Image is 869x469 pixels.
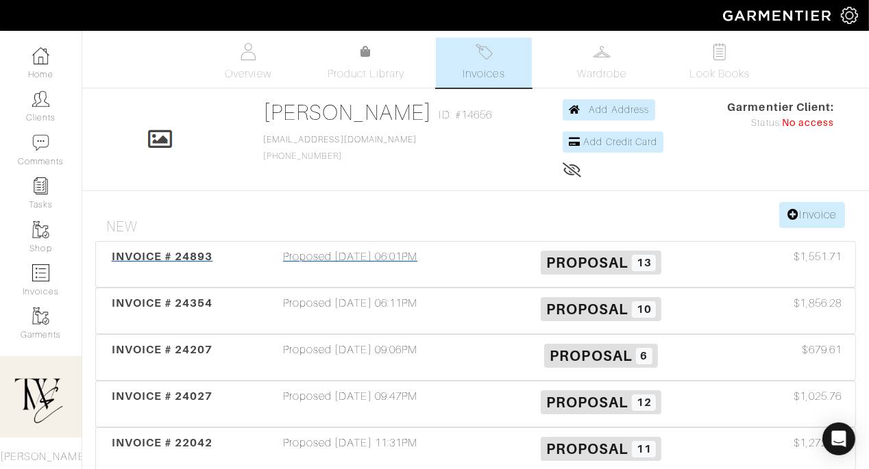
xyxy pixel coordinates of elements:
[563,99,655,121] a: Add Address
[32,177,49,194] img: reminder-icon-8004d30b9f0a5d33ae49ab947aed9ed385cf756f9e5892f1edd6e32f2345188e.png
[32,307,49,325] img: garments-icon-b7da505a4dc4fd61783c78ac3ca0ef83fa9d6f193b1c9dc38574b1d14d53ca28.png
[550,347,632,364] span: Proposal
[727,116,834,131] div: Status:
[95,381,856,427] a: INVOICE # 24027 Proposed [DATE] 09:47PM Proposal 12 $1,025.76
[112,436,213,449] span: INVOICE # 22042
[95,288,856,334] a: INVOICE # 24354 Proposed [DATE] 06:11PM Proposal 10 $1,856.28
[711,43,729,60] img: todo-9ac3debb85659649dc8f770b8b6100bb5dab4b48dedcbae339e5042a72dfd3cc.svg
[563,131,663,153] a: Add Credit Card
[32,221,49,238] img: garments-icon-b7da505a4dc4fd61783c78ac3ca0ef83fa9d6f193b1c9dc38574b1d14d53ca28.png
[318,44,414,82] a: Product Library
[632,255,656,271] span: 13
[632,441,656,457] span: 11
[672,38,768,88] a: Look Books
[240,43,257,60] img: basicinfo-40fd8af6dae0f16599ec9e87c0ef1c0a1fdea2edbe929e3d69a839185d80c458.svg
[589,104,649,115] span: Add Address
[546,301,628,318] span: Proposal
[546,254,628,271] span: Proposal
[225,66,271,82] span: Overview
[225,342,476,373] div: Proposed [DATE] 09:06PM
[95,241,856,288] a: INVOICE # 24893 Proposed [DATE] 06:01PM Proposal 13 $1,551.71
[779,202,845,228] a: Invoice
[200,38,296,88] a: Overview
[112,390,213,403] span: INVOICE # 24027
[794,435,842,451] span: $1,272.65
[225,435,476,466] div: Proposed [DATE] 11:31PM
[112,343,213,356] span: INVOICE # 24207
[727,99,834,116] span: Garmentier Client:
[112,250,213,263] span: INVOICE # 24893
[593,43,611,60] img: wardrobe-487a4870c1b7c33e795ec22d11cfc2ed9d08956e64fb3008fe2437562e282088.svg
[32,90,49,107] img: clients-icon-6bae9207a08558b7cb47a8932f037763ab4055f8c8b6bfacd5dc20c3e0201464.png
[794,388,842,405] span: $1,025.76
[439,107,493,123] span: ID: #14656
[436,38,532,88] a: Invoices
[263,100,432,125] a: [PERSON_NAME]
[225,295,476,327] div: Proposed [DATE] 06:11PM
[632,301,656,318] span: 10
[546,394,628,411] span: Proposal
[32,134,49,151] img: comment-icon-a0a6a9ef722e966f86d9cbdc48e553b5cf19dbc54f86b18d962a5391bc8f6eb6.png
[263,135,417,144] a: [EMAIL_ADDRESS][DOMAIN_NAME]
[841,7,858,24] img: gear-icon-white-bd11855cb880d31180b6d7d6211b90ccbf57a29d726f0c71d8c61bd08dd39cc2.png
[106,218,856,236] h4: New
[583,136,657,147] span: Add Credit Card
[803,342,842,358] span: $679.61
[554,38,650,88] a: Wardrobe
[716,3,841,27] img: garmentier-logo-header-white-b43fb05a5012e4ada735d5af1a66efaba907eab6374d6393d1fbf88cb4ef424d.png
[632,394,656,411] span: 12
[546,440,628,457] span: Proposal
[328,66,405,82] span: Product Library
[782,116,834,131] span: No access
[822,422,855,455] div: Open Intercom Messenger
[32,264,49,281] img: orders-icon-0abe47150d42831381b5fb84f609e132dff9fe21cb692f30cb5eec754e2cba89.png
[794,295,842,312] span: $1,856.28
[112,296,213,309] span: INVOICE # 24354
[463,66,504,82] span: Invoices
[32,47,49,64] img: dashboard-icon-dbcd8f5a0b271acd01030246c82b418ddd0df26cd7fceb0bd07c9910d44c42f6.png
[794,249,842,265] span: $1,551.71
[689,66,750,82] span: Look Books
[476,43,493,60] img: orders-27d20c2124de7fd6de4e0e44c1d41de31381a507db9b33961299e4e07d508b8c.svg
[577,66,626,82] span: Wardrobe
[225,249,476,280] div: Proposed [DATE] 06:01PM
[263,135,417,161] span: [PHONE_NUMBER]
[95,334,856,381] a: INVOICE # 24207 Proposed [DATE] 09:06PM Proposal 6 $679.61
[225,388,476,420] div: Proposed [DATE] 09:47PM
[636,348,652,364] span: 6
